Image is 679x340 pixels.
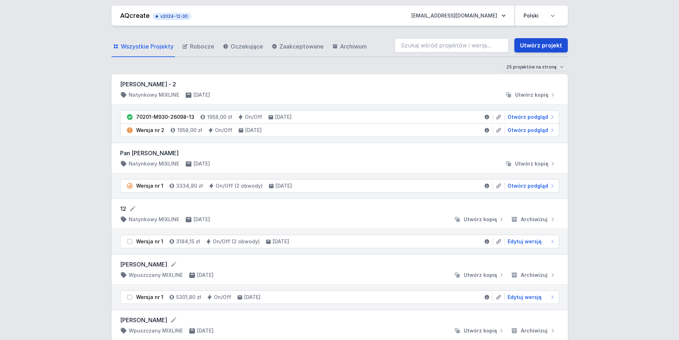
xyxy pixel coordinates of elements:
h4: [DATE] [194,160,210,167]
h3: [PERSON_NAME] - 2 [120,80,559,88]
h4: [DATE] [273,238,289,245]
span: Edytuj wersję [508,238,542,245]
h4: [DATE] [276,182,292,189]
a: Oczekujące [221,36,264,57]
button: Archiwizuj [508,216,559,223]
span: Wszystkie Projekty [121,42,174,51]
h4: [DATE] [194,216,210,223]
span: Otwórz podgląd [508,182,548,189]
h4: 3184,15 zł [176,238,200,245]
h4: 1958,00 zł [207,113,232,121]
button: Edytuj nazwę projektu [170,316,177,324]
button: [EMAIL_ADDRESS][DOMAIN_NAME] [406,9,511,22]
h4: 5301,80 zł [176,294,201,301]
h4: [DATE] [275,113,292,121]
h4: Wpuszczany MIXLINE [129,272,183,279]
h4: [DATE] [197,272,214,279]
h4: On/Off [214,294,231,301]
span: Oczekujące [231,42,263,51]
button: Archiwizuj [508,272,559,279]
img: draft.svg [126,238,133,245]
span: Utwórz kopię [464,327,497,334]
h4: On/Off (2 obwody) [213,238,260,245]
button: Archiwizuj [508,327,559,334]
span: Archiwizuj [521,216,547,223]
button: Edytuj nazwę projektu [170,261,177,268]
h4: On/Off (2 obwody) [216,182,263,189]
button: Utwórz kopię [451,216,508,223]
button: Utwórz kopię [451,327,508,334]
button: Utwórz kopię [451,272,508,279]
span: Utwórz kopię [464,272,497,279]
span: Otwórz podgląd [508,127,548,134]
h4: [DATE] [197,327,214,334]
span: Archiwum [340,42,367,51]
a: AQcreate [120,12,150,19]
span: Utwórz kopię [515,160,549,167]
a: Edytuj wersję [505,238,556,245]
a: Otwórz podgląd [505,113,556,121]
span: Zaakceptowane [279,42,324,51]
a: Edytuj wersję [505,294,556,301]
h4: [DATE] [244,294,261,301]
h4: Natynkowy MIXLINE [129,160,179,167]
button: v2024-12-30 [153,11,191,20]
span: Robocze [190,42,214,51]
h4: Wpuszczany MIXLINE [129,327,183,334]
h4: [DATE] [245,127,262,134]
select: Wybierz język [519,9,559,22]
span: Otwórz podgląd [508,113,548,121]
h4: 1958,00 zł [177,127,202,134]
div: 70201-M930-26098-13 [136,113,194,121]
input: Szukaj wśród projektów i wersji... [395,38,509,52]
a: Otwórz podgląd [505,182,556,189]
span: Archiwizuj [521,272,547,279]
form: 12 [120,204,559,213]
span: Utwórz kopię [515,91,549,98]
div: Wersja nr 1 [136,294,163,301]
form: [PERSON_NAME] [120,316,559,324]
a: Utwórz projekt [514,38,568,52]
div: Wersja nr 2 [136,127,164,134]
h4: On/Off [245,113,262,121]
button: Edytuj nazwę projektu [129,205,136,212]
div: Wersja nr 1 [136,182,163,189]
h3: Pan [PERSON_NAME] [120,149,559,157]
h4: Natynkowy MIXLINE [129,91,179,98]
button: Utwórz kopię [502,91,559,98]
span: Archiwizuj [521,327,547,334]
h4: [DATE] [194,91,210,98]
span: Utwórz kopię [464,216,497,223]
button: Utwórz kopię [502,160,559,167]
h4: On/Off [215,127,232,134]
h4: 3334,80 zł [176,182,203,189]
img: pending.svg [126,182,133,189]
span: Edytuj wersję [508,294,542,301]
a: Wszystkie Projekty [112,36,175,57]
div: Wersja nr 1 [136,238,163,245]
h4: Natynkowy MIXLINE [129,216,179,223]
a: Otwórz podgląd [505,127,556,134]
img: draft.svg [126,294,133,301]
span: v2024-12-30 [156,14,188,19]
a: Zaakceptowane [270,36,325,57]
form: [PERSON_NAME] [120,260,559,269]
a: Robocze [181,36,216,57]
a: Archiwum [331,36,368,57]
